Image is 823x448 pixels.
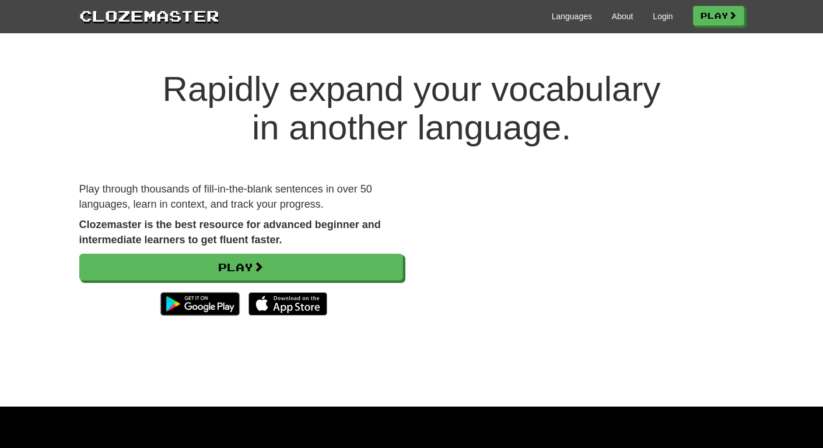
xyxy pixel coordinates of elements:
img: Download_on_the_App_Store_Badge_US-UK_135x40-25178aeef6eb6b83b96f5f2d004eda3bffbb37122de64afbaef7... [248,292,327,316]
a: Clozemaster [79,5,219,26]
a: Languages [552,10,592,22]
a: Login [653,10,673,22]
p: Play through thousands of fill-in-the-blank sentences in over 50 languages, learn in context, and... [79,182,403,212]
a: Play [79,254,403,281]
a: About [612,10,633,22]
strong: Clozemaster is the best resource for advanced beginner and intermediate learners to get fluent fa... [79,219,381,246]
a: Play [693,6,744,26]
img: Get it on Google Play [155,286,245,321]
